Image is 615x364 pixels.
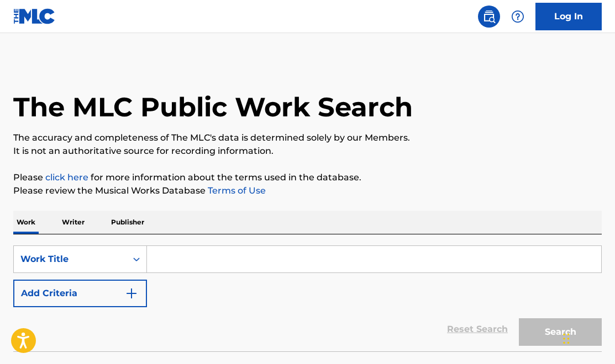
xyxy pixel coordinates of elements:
a: Terms of Use [206,185,266,196]
div: Work Title [20,253,120,266]
img: MLC Logo [13,8,56,24]
p: Please review the Musical Works Database [13,184,602,197]
img: search [482,10,496,23]
p: Publisher [108,211,148,234]
p: Please for more information about the terms used in the database. [13,171,602,184]
div: Help [507,6,529,28]
a: Public Search [478,6,500,28]
div: Drag [563,322,570,355]
h1: The MLC Public Work Search [13,90,413,124]
p: Work [13,211,39,234]
a: Log In [535,3,602,30]
form: Search Form [13,245,602,351]
p: It is not an authoritative source for recording information. [13,144,602,158]
p: Writer [59,211,88,234]
p: The accuracy and completeness of The MLC's data is determined solely by our Members. [13,131,602,144]
button: Add Criteria [13,280,147,307]
iframe: Chat Widget [560,311,615,364]
a: click here [45,172,88,183]
img: 9d2ae6d4665cec9f34b9.svg [125,287,138,300]
img: help [511,10,524,23]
